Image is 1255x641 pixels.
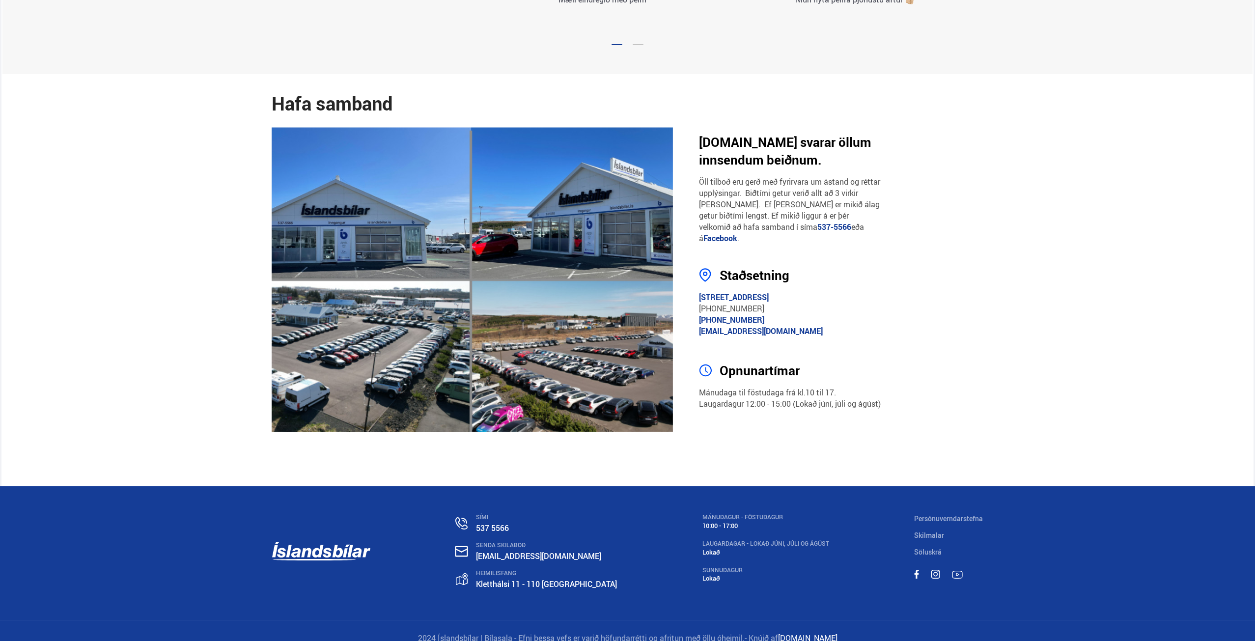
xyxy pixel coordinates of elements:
[476,551,601,561] a: [EMAIL_ADDRESS][DOMAIN_NAME]
[455,517,468,530] img: n0V2lOsqF3l1V2iz.svg
[699,326,823,336] a: [EMAIL_ADDRESS][DOMAIN_NAME]
[699,292,769,303] a: [STREET_ADDRESS]
[476,523,509,533] a: 537 5566
[702,549,829,556] div: Lokað
[476,542,617,549] div: SENDA SKILABOÐ
[702,522,829,530] div: 10:00 - 17:00
[720,362,881,379] h4: Opnunartímar
[914,530,944,540] a: Skilmalar
[272,127,673,432] img: VcW7KN8fN0rNTK8G.png
[455,546,468,557] img: nHj8e-n-aHgjukTg.svg
[476,579,617,589] a: Kletthálsi 11 - 110 [GEOGRAPHIC_DATA]
[702,575,829,582] div: Lokað
[476,570,617,577] div: HEIMILISFANG
[476,514,617,521] div: SÍMI
[703,233,737,244] a: Facebook
[914,514,983,523] a: Persónuverndarstefna
[702,567,829,574] div: SUNNUDAGUR
[699,176,881,244] p: Öll tilboð eru gerð með fyrirvara um ástand og réttar upplýsingar. Biðtími getur verið allt að 3 ...
[699,314,764,325] a: [PHONE_NUMBER]
[702,514,829,521] div: MÁNUDAGUR - FÖSTUDAGUR
[914,547,942,557] a: Söluskrá
[272,96,673,111] h3: Hafa samband
[699,387,881,410] p: Mánudaga til föstudaga frá kl.10 til 17. Laugardagur 12:00 - 15:00 (Lokað júní, júli og ágúst)
[817,222,851,232] a: 537-5566
[702,540,829,547] div: LAUGARDAGAR - Lokað Júni, Júli og Ágúst
[456,573,468,585] img: gp4YpyYFnEr45R34.svg
[8,4,37,33] button: Open LiveChat chat widget
[720,266,881,284] h4: Staðsetning
[699,303,764,314] a: [PHONE_NUMBER]
[699,133,881,168] h4: [DOMAIN_NAME] svarar öllum innsendum beiðnum.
